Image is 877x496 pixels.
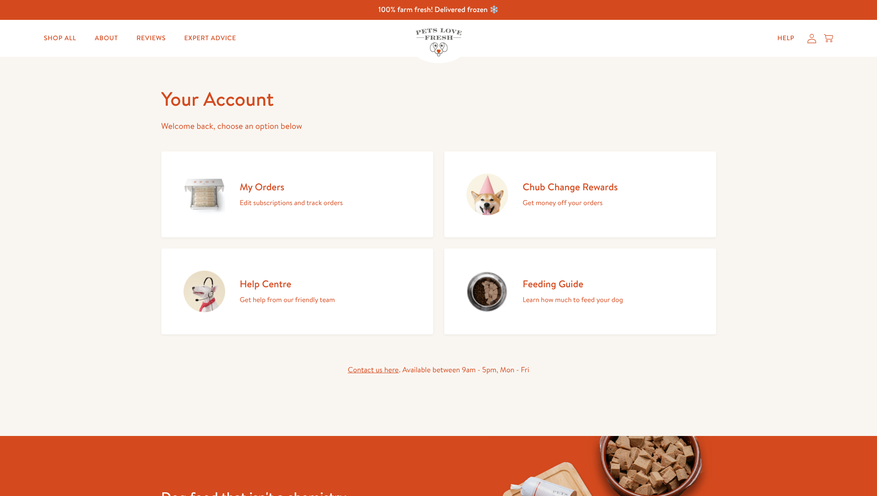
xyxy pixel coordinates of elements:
[523,294,623,306] p: Learn how much to feed your dog
[523,197,618,209] p: Get money off your orders
[444,151,716,237] a: Chub Change Rewards Get money off your orders
[161,119,716,133] p: Welcome back, choose an option below
[87,29,125,48] a: About
[240,197,343,209] p: Edit subscriptions and track orders
[348,365,399,375] a: Contact us here
[37,29,84,48] a: Shop All
[161,86,716,112] h1: Your Account
[161,248,433,334] a: Help Centre Get help from our friendly team
[161,151,433,237] a: My Orders Edit subscriptions and track orders
[240,181,343,193] h2: My Orders
[129,29,173,48] a: Reviews
[416,28,462,56] img: Pets Love Fresh
[161,364,716,376] div: . Available between 9am - 5pm, Mon - Fri
[523,181,618,193] h2: Chub Change Rewards
[444,248,716,334] a: Feeding Guide Learn how much to feed your dog
[770,29,802,48] a: Help
[240,278,335,290] h2: Help Centre
[240,294,335,306] p: Get help from our friendly team
[523,278,623,290] h2: Feeding Guide
[177,29,244,48] a: Expert Advice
